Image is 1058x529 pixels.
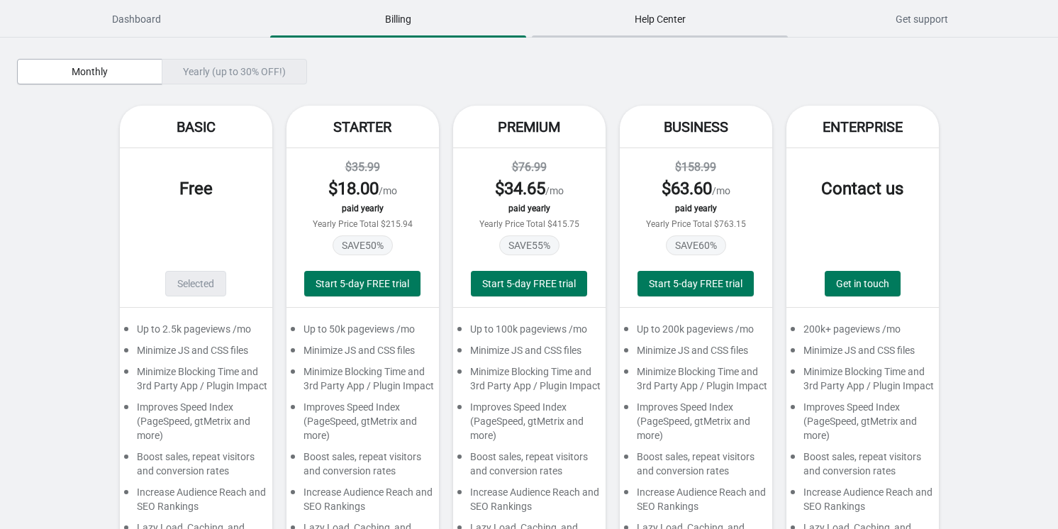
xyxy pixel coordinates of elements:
[328,179,379,199] span: $ 18.00
[453,485,606,520] div: Increase Audience Reach and SEO Rankings
[786,343,939,364] div: Minimize JS and CSS files
[301,219,425,229] div: Yearly Price Total $215.94
[270,6,526,32] span: Billing
[634,219,758,229] div: Yearly Price Total $763.15
[482,278,576,289] span: Start 5-day FREE trial
[120,400,272,450] div: Improves Speed Index (PageSpeed, gtMetrix and more)
[495,179,545,199] span: $ 34.65
[620,400,772,450] div: Improves Speed Index (PageSpeed, gtMetrix and more)
[499,235,559,255] span: SAVE 55 %
[634,204,758,213] div: paid yearly
[120,106,272,148] div: Basic
[620,485,772,520] div: Increase Audience Reach and SEO Rankings
[821,179,903,199] span: Contact us
[453,322,606,343] div: Up to 100k pageviews /mo
[620,106,772,148] div: Business
[620,450,772,485] div: Boost sales, repeat visitors and conversion rates
[825,271,901,296] a: Get in touch
[286,400,439,450] div: Improves Speed Index (PageSpeed, gtMetrix and more)
[304,271,421,296] button: Start 5-day FREE trial
[286,485,439,520] div: Increase Audience Reach and SEO Rankings
[786,106,939,148] div: Enterprise
[453,343,606,364] div: Minimize JS and CSS files
[471,271,587,296] button: Start 5-day FREE trial
[6,1,267,38] button: Dashboard
[634,177,758,200] div: /mo
[786,450,939,485] div: Boost sales, repeat visitors and conversion rates
[649,278,742,289] span: Start 5-day FREE trial
[286,343,439,364] div: Minimize JS and CSS files
[786,322,939,343] div: 200k+ pageviews /mo
[467,177,591,200] div: /mo
[786,400,939,450] div: Improves Speed Index (PageSpeed, gtMetrix and more)
[120,343,272,364] div: Minimize JS and CSS files
[286,450,439,485] div: Boost sales, repeat visitors and conversion rates
[786,485,939,520] div: Increase Audience Reach and SEO Rankings
[120,322,272,343] div: Up to 2.5k pageviews /mo
[453,400,606,450] div: Improves Speed Index (PageSpeed, gtMetrix and more)
[836,278,889,289] span: Get in touch
[72,66,108,77] span: Monthly
[286,364,439,400] div: Minimize Blocking Time and 3rd Party App / Plugin Impact
[179,179,213,199] span: Free
[120,364,272,400] div: Minimize Blocking Time and 3rd Party App / Plugin Impact
[467,204,591,213] div: paid yearly
[666,235,726,255] span: SAVE 60 %
[120,485,272,520] div: Increase Audience Reach and SEO Rankings
[316,278,409,289] span: Start 5-day FREE trial
[301,204,425,213] div: paid yearly
[662,179,712,199] span: $ 63.60
[453,364,606,400] div: Minimize Blocking Time and 3rd Party App / Plugin Impact
[637,271,754,296] button: Start 5-day FREE trial
[620,322,772,343] div: Up to 200k pageviews /mo
[9,6,264,32] span: Dashboard
[467,159,591,176] div: $76.99
[532,6,788,32] span: Help Center
[793,6,1049,32] span: Get support
[620,364,772,400] div: Minimize Blocking Time and 3rd Party App / Plugin Impact
[453,450,606,485] div: Boost sales, repeat visitors and conversion rates
[453,106,606,148] div: Premium
[786,364,939,400] div: Minimize Blocking Time and 3rd Party App / Plugin Impact
[301,177,425,200] div: /mo
[120,450,272,485] div: Boost sales, repeat visitors and conversion rates
[286,322,439,343] div: Up to 50k pageviews /mo
[467,219,591,229] div: Yearly Price Total $415.75
[634,159,758,176] div: $158.99
[301,159,425,176] div: $35.99
[286,106,439,148] div: Starter
[620,343,772,364] div: Minimize JS and CSS files
[17,59,162,84] button: Monthly
[333,235,393,255] span: SAVE 50 %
